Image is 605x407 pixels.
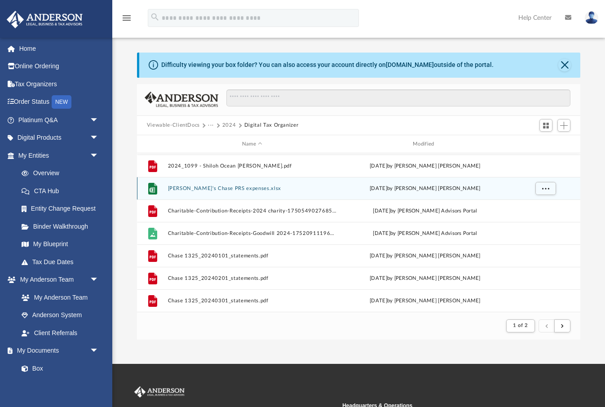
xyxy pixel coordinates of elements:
[513,140,576,148] div: id
[13,200,112,218] a: Entity Change Request
[340,274,509,283] div: [DATE] by [PERSON_NAME] [PERSON_NAME]
[90,146,108,165] span: arrow_drop_down
[13,164,112,182] a: Overview
[340,252,509,260] div: [DATE] by [PERSON_NAME] [PERSON_NAME]
[222,121,236,129] button: 2024
[386,61,434,68] a: [DOMAIN_NAME]
[168,275,336,281] button: Chase 1325_20240201_statements.pdf
[13,253,112,271] a: Tax Due Dates
[340,140,510,148] div: Modified
[13,217,112,235] a: Binder Walkthrough
[90,342,108,360] span: arrow_drop_down
[226,89,571,106] input: Search files and folders
[6,129,112,147] a: Digital Productsarrow_drop_down
[132,386,186,398] img: Anderson Advisors Platinum Portal
[6,58,112,75] a: Online Ordering
[90,271,108,289] span: arrow_drop_down
[557,119,571,132] button: Add
[168,186,336,191] button: [PERSON_NAME]'s Chase PRS expenses.xlsx
[340,230,509,238] div: [DATE] by [PERSON_NAME] Advisors Portal
[168,230,336,236] button: Charitable-Contribution-Receipts-Goodwill 2024-1752091119686ec9efae286.jpeg
[6,146,112,164] a: My Entitiesarrow_drop_down
[13,359,103,377] a: Box
[121,13,132,23] i: menu
[161,60,494,70] div: Difficulty viewing your box folder? You can also access your account directly on outside of the p...
[150,12,160,22] i: search
[340,185,509,193] div: [DATE] by [PERSON_NAME] [PERSON_NAME]
[506,319,534,332] button: 1 of 2
[13,235,108,253] a: My Blueprint
[6,93,112,111] a: Order StatusNEW
[6,75,112,93] a: Tax Organizers
[90,111,108,129] span: arrow_drop_down
[52,95,71,109] div: NEW
[13,324,108,342] a: Client Referrals
[6,40,112,58] a: Home
[6,111,112,129] a: Platinum Q&Aarrow_drop_down
[340,207,509,215] div: [DATE] by [PERSON_NAME] Advisors Portal
[121,17,132,23] a: menu
[13,182,112,200] a: CTA Hub
[340,162,509,170] div: [DATE] by [PERSON_NAME] [PERSON_NAME]
[168,298,336,304] button: Chase 1325_20240301_statements.pdf
[6,342,108,360] a: My Documentsarrow_drop_down
[340,297,509,305] div: [DATE] by [PERSON_NAME] [PERSON_NAME]
[513,323,528,328] span: 1 of 2
[244,121,299,129] button: Digital Tax Organizer
[13,288,103,306] a: My Anderson Team
[13,306,108,324] a: Anderson System
[535,182,556,195] button: More options
[90,129,108,147] span: arrow_drop_down
[147,121,200,129] button: Viewable-ClientDocs
[539,119,553,132] button: Switch to Grid View
[167,140,336,148] div: Name
[6,271,108,289] a: My Anderson Teamarrow_drop_down
[137,153,580,312] div: grid
[4,11,85,28] img: Anderson Advisors Platinum Portal
[141,140,163,148] div: id
[168,253,336,259] button: Chase 1325_20240101_statements.pdf
[558,59,571,71] button: Close
[208,121,214,129] button: ···
[168,163,336,169] button: 2024_1099 - Shiloh Ocean [PERSON_NAME].pdf
[168,208,336,214] button: Charitable-Contribution-Receipts-2024 charity-17505490276857422379759.pdf
[585,11,598,24] img: User Pic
